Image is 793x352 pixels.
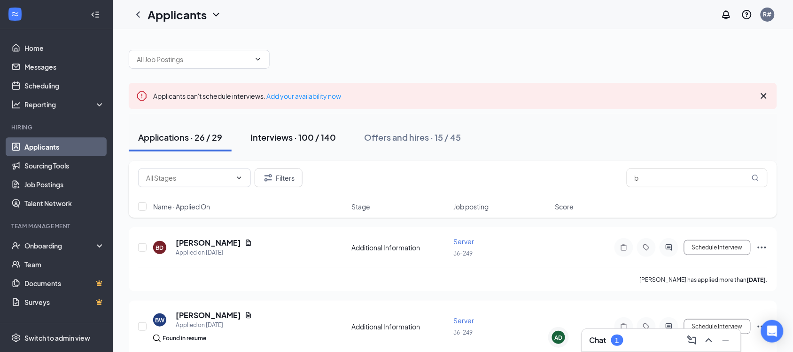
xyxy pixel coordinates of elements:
[701,333,716,348] button: ChevronUp
[756,321,768,332] svg: Ellipses
[153,92,341,100] span: Applicants can't schedule interviews.
[684,333,700,348] button: ComposeMessage
[752,174,759,182] svg: MagnifyingGlass
[210,9,222,20] svg: ChevronDown
[24,241,97,250] div: Onboarding
[24,156,105,175] a: Sourcing Tools
[351,322,448,331] div: Additional Information
[453,202,489,211] span: Job posting
[10,9,20,19] svg: WorkstreamLogo
[176,248,252,257] div: Applied on [DATE]
[146,173,232,183] input: All Stages
[615,336,619,344] div: 1
[153,335,161,342] img: search.bf7aa3482b7795d4f01b.svg
[263,172,274,184] svg: Filter
[24,274,105,293] a: DocumentsCrown
[453,316,474,325] span: Server
[453,250,473,257] span: 36-249
[663,244,675,251] svg: ActiveChat
[11,241,21,250] svg: UserCheck
[351,202,370,211] span: Stage
[555,202,574,211] span: Score
[747,276,766,283] b: [DATE]
[741,9,753,20] svg: QuestionInfo
[176,310,241,320] h5: [PERSON_NAME]
[245,312,252,319] svg: Document
[364,131,461,143] div: Offers and hires · 15 / 45
[163,334,206,343] div: Found in resume
[176,320,252,330] div: Applied on [DATE]
[453,329,473,336] span: 36-249
[641,323,652,330] svg: Tag
[11,100,21,109] svg: Analysis
[684,319,751,334] button: Schedule Interview
[153,202,210,211] span: Name · Applied On
[11,333,21,343] svg: Settings
[266,92,341,100] a: Add your availability now
[11,222,103,230] div: Team Management
[351,243,448,252] div: Additional Information
[686,335,698,346] svg: ComposeMessage
[721,9,732,20] svg: Notifications
[763,10,772,18] div: R#
[641,244,652,251] svg: Tag
[255,168,303,187] button: Filter Filters
[11,321,103,329] div: Payroll
[663,323,675,330] svg: ActiveChat
[24,57,105,76] a: Messages
[24,293,105,312] a: SurveysCrown
[155,316,164,324] div: BW
[761,320,784,343] div: Open Intercom Messenger
[156,244,164,252] div: BD
[618,323,630,330] svg: Note
[618,244,630,251] svg: Note
[758,90,770,102] svg: Cross
[24,76,105,95] a: Scheduling
[176,238,241,248] h5: [PERSON_NAME]
[24,175,105,194] a: Job Postings
[148,7,207,23] h1: Applicants
[703,335,715,346] svg: ChevronUp
[590,335,606,345] h3: Chat
[250,131,336,143] div: Interviews · 100 / 140
[24,137,105,156] a: Applicants
[627,168,768,187] input: Search in applications
[756,242,768,253] svg: Ellipses
[453,237,474,246] span: Server
[24,255,105,274] a: Team
[132,9,144,20] svg: ChevronLeft
[684,240,751,255] button: Schedule Interview
[640,276,768,284] p: [PERSON_NAME] has applied more than .
[136,90,148,102] svg: Error
[137,54,250,64] input: All Job Postings
[91,10,100,19] svg: Collapse
[138,131,222,143] div: Applications · 26 / 29
[254,56,262,63] svg: ChevronDown
[24,194,105,213] a: Talent Network
[11,123,103,131] div: Hiring
[24,39,105,57] a: Home
[555,334,563,342] div: AD
[245,239,252,247] svg: Document
[718,333,733,348] button: Minimize
[24,100,105,109] div: Reporting
[720,335,731,346] svg: Minimize
[235,174,243,182] svg: ChevronDown
[24,333,90,343] div: Switch to admin view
